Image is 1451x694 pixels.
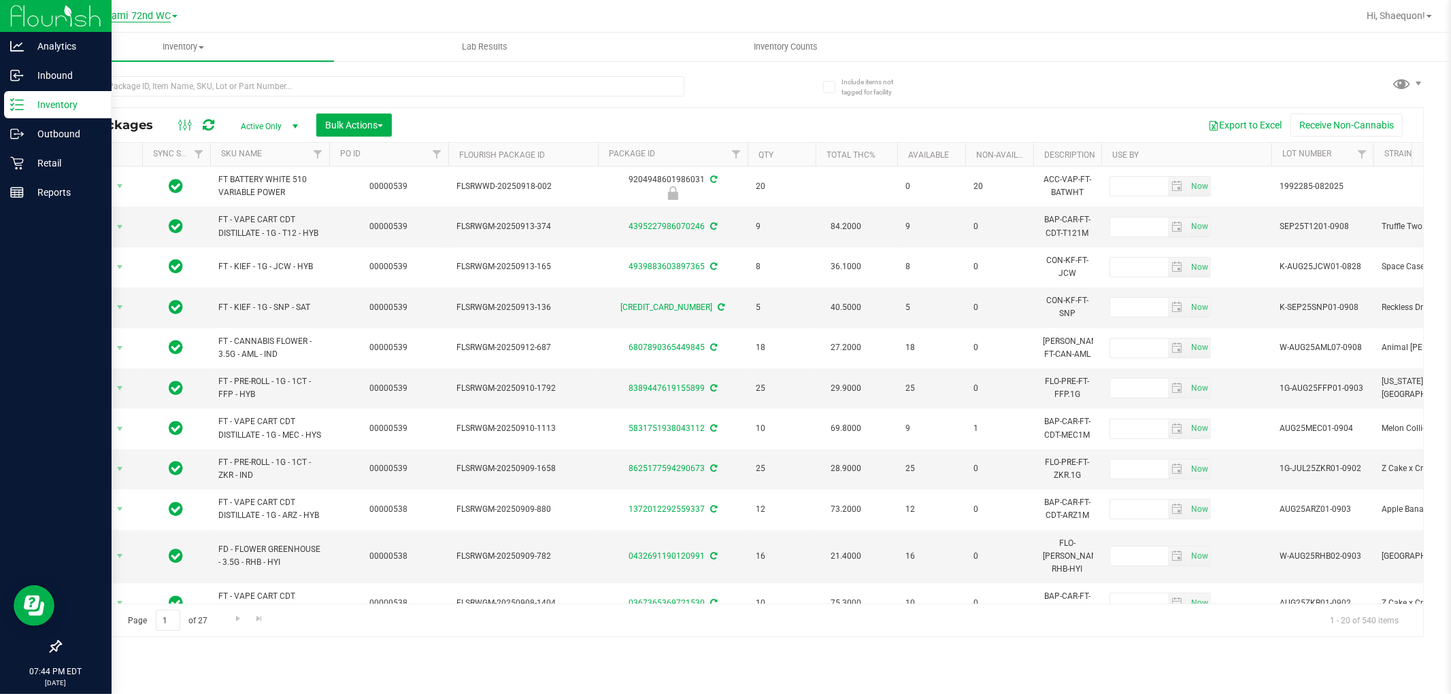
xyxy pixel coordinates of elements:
[1041,589,1093,617] div: BAP-CAR-FT-CDT-ZKR1M
[370,598,408,608] a: 00000538
[218,496,321,522] span: FT - VAPE CART CDT DISTILLATE - 1G - ARZ - HYB
[1168,419,1188,438] span: select
[824,546,868,566] span: 21.4000
[316,114,392,137] button: Bulk Actions
[708,464,717,473] span: Sync from Compliance System
[24,67,105,84] p: Inbound
[1041,212,1093,241] div: BAP-CAR-FT-CDT-T121M
[824,500,868,519] span: 73.2000
[635,33,937,61] a: Inventory Counts
[426,143,448,166] a: Filter
[905,260,957,273] span: 8
[370,181,408,191] a: 00000539
[716,302,725,312] span: Sync from Compliance System
[708,262,717,271] span: Sync from Compliance System
[824,379,868,398] span: 29.9000
[112,419,129,438] span: select
[1188,339,1210,358] span: select
[824,419,868,438] span: 69.8000
[218,173,321,199] span: FT BATTERY WHITE 510 VARIABLE POWER
[1041,374,1093,402] div: FLO-PRE-FT-FFP.1G
[10,69,24,82] inline-svg: Inbound
[973,503,1025,516] span: 0
[1188,500,1211,519] span: Set Current date
[824,338,868,358] span: 27.2000
[629,423,705,433] a: 5831751938043112
[1044,150,1095,160] a: Description
[758,150,773,160] a: Qty
[841,77,910,97] span: Include items not tagged for facility
[1188,546,1211,566] span: Set Current date
[1041,334,1093,362] div: [PERSON_NAME]-FT-CAN-AML
[1041,536,1093,578] div: FLO-[PERSON_NAME]-RHB-HYI
[24,97,105,113] p: Inventory
[756,301,807,314] span: 5
[221,149,262,158] a: SKU Name
[629,222,705,231] a: 4395227986070246
[10,186,24,199] inline-svg: Reports
[456,597,590,610] span: FLSRWGM-20250908-1404
[334,33,635,61] a: Lab Results
[621,302,713,312] a: [CREDIT_CARD_NUMBER]
[1188,218,1210,237] span: select
[10,156,24,170] inline-svg: Retail
[905,180,957,193] span: 0
[112,218,129,237] span: select
[756,503,807,516] span: 12
[708,423,717,433] span: Sync from Compliance System
[1188,419,1211,438] span: Set Current date
[824,257,868,277] span: 36.1000
[370,262,408,271] a: 00000539
[1188,298,1210,317] span: select
[1319,610,1410,630] span: 1 - 20 of 540 items
[1280,382,1365,395] span: 1G-AUG25FFP01-0903
[169,419,184,438] span: In Sync
[1280,597,1365,610] span: AUG25ZKR01-0902
[1168,546,1188,566] span: select
[905,341,957,354] span: 18
[596,173,750,200] div: 9204948601986031
[10,39,24,53] inline-svg: Analytics
[973,462,1025,475] span: 0
[444,41,526,53] span: Lab Results
[60,76,684,97] input: Search Package ID, Item Name, SKU, Lot or Part Number...
[1188,177,1211,196] span: Set Current date
[218,415,321,441] span: FT - VAPE CART CDT DISTILLATE - 1G - MEC - HYS
[456,180,590,193] span: FLSRWWD-20250918-002
[1188,459,1211,479] span: Set Current date
[1188,546,1210,566] span: select
[756,220,807,233] span: 9
[188,143,210,166] a: Filter
[112,258,129,277] span: select
[456,260,590,273] span: FLSRWGM-20250913-165
[1280,422,1365,435] span: AUG25MEC01-0904
[708,222,717,231] span: Sync from Compliance System
[370,423,408,433] a: 00000539
[756,260,807,273] span: 8
[1168,258,1188,277] span: select
[370,343,408,352] a: 00000539
[973,597,1025,610] span: 0
[456,422,590,435] span: FLSRWGM-20250910-1113
[973,550,1025,563] span: 0
[905,503,957,516] span: 12
[756,550,807,563] span: 16
[169,593,184,612] span: In Sync
[1280,462,1365,475] span: 1G-JUL25ZKR01-0902
[905,422,957,435] span: 9
[370,222,408,231] a: 00000539
[725,143,748,166] a: Filter
[112,177,129,196] span: select
[456,341,590,354] span: FLSRWGM-20250912-687
[14,585,54,626] iframe: Resource center
[169,379,184,398] span: In Sync
[1188,298,1211,317] span: Set Current date
[824,298,868,317] span: 40.5000
[169,546,184,566] span: In Sync
[218,335,321,361] span: FT - CANNABIS FLOWER - 3.5G - AML - IND
[340,149,361,158] a: PO ID
[708,551,717,561] span: Sync from Compliance System
[596,186,750,200] div: Newly Received
[905,462,957,475] span: 25
[169,298,184,317] span: In Sync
